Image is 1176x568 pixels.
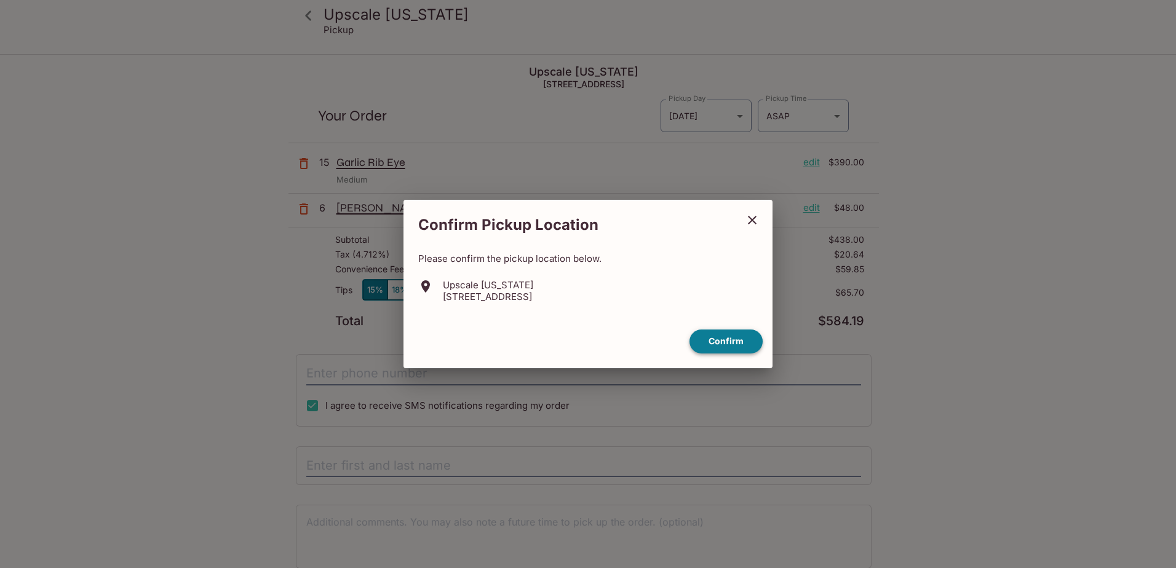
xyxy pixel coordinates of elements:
[443,291,533,302] p: [STREET_ADDRESS]
[689,329,763,353] button: confirm
[403,210,737,240] h2: Confirm Pickup Location
[443,279,533,291] p: Upscale [US_STATE]
[737,205,768,235] button: close
[418,253,758,264] p: Please confirm the pickup location below.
